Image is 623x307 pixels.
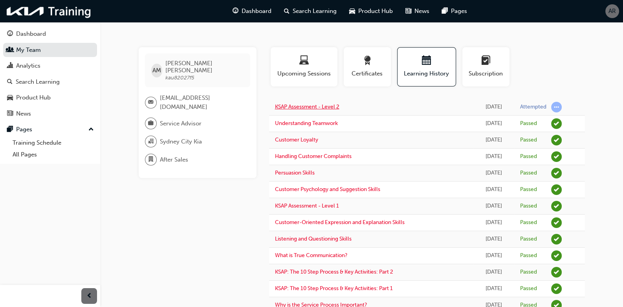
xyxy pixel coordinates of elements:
[16,125,32,134] div: Pages
[277,69,332,78] span: Upcoming Sessions
[520,235,537,243] div: Passed
[148,154,154,165] span: department-icon
[358,7,393,16] span: Product Hub
[16,109,31,118] div: News
[551,250,562,261] span: learningRecordVerb_PASS-icon
[3,43,97,57] a: My Team
[16,61,40,70] div: Analytics
[551,151,562,162] span: learningRecordVerb_PASS-icon
[275,285,393,292] a: KSAP: The 10 Step Process & Key Activities: Part 1
[520,153,537,160] div: Passed
[605,4,619,18] button: AR
[479,251,508,260] div: Sat Dec 14 2024 09:01:03 GMT+1100 (Australian Eastern Daylight Time)
[399,3,436,19] a: news-iconNews
[343,3,399,19] a: car-iconProduct Hub
[436,3,473,19] a: pages-iconPages
[86,291,92,301] span: prev-icon
[479,268,508,277] div: Sat Dec 14 2024 07:58:11 GMT+1100 (Australian Eastern Daylight Time)
[7,79,13,86] span: search-icon
[148,97,154,108] span: email-icon
[520,202,537,210] div: Passed
[344,47,391,86] button: Certificates
[397,47,456,86] button: Learning History
[3,25,97,122] button: DashboardMy TeamAnalyticsSearch LearningProduct HubNews
[165,60,244,74] span: [PERSON_NAME] [PERSON_NAME]
[405,6,411,16] span: news-icon
[3,122,97,137] button: Pages
[160,155,188,164] span: After Sales
[7,94,13,101] span: car-icon
[7,126,13,133] span: pages-icon
[148,118,154,129] span: briefcase-icon
[3,107,97,121] a: News
[275,202,339,209] a: KSAP Assessment - Level 1
[9,149,97,161] a: All Pages
[520,268,537,276] div: Passed
[275,153,352,160] a: Handling Customer Complaints
[275,103,339,110] a: KSAP Assessment - Level 2
[7,31,13,38] span: guage-icon
[520,169,537,177] div: Passed
[481,56,491,66] span: learningplan-icon
[520,103,546,111] div: Attempted
[271,47,337,86] button: Upcoming Sessions
[422,56,431,66] span: calendar-icon
[7,110,13,118] span: news-icon
[165,74,194,81] span: kau82027f5
[479,103,508,112] div: Sun Aug 24 2025 09:19:24 GMT+1000 (Australian Eastern Standard Time)
[479,202,508,211] div: Tue Mar 18 2025 12:44:21 GMT+1100 (Australian Eastern Daylight Time)
[242,7,271,16] span: Dashboard
[293,7,337,16] span: Search Learning
[284,6,290,16] span: search-icon
[278,3,343,19] a: search-iconSearch Learning
[442,6,448,16] span: pages-icon
[160,137,202,146] span: Sydney City Kia
[479,284,508,293] div: Sat Dec 14 2024 07:19:48 GMT+1100 (Australian Eastern Daylight Time)
[275,252,348,259] a: What is True Communication?
[160,94,244,111] span: [EMAIL_ADDRESS][DOMAIN_NAME]
[451,7,467,16] span: Pages
[479,136,508,145] div: Sun Apr 13 2025 08:57:45 GMT+1000 (Australian Eastern Standard Time)
[551,118,562,129] span: learningRecordVerb_PASS-icon
[479,152,508,161] div: Sat Apr 05 2025 22:49:58 GMT+1100 (Australian Eastern Daylight Time)
[551,184,562,195] span: learningRecordVerb_PASS-icon
[520,219,537,226] div: Passed
[414,7,429,16] span: News
[7,47,13,54] span: people-icon
[520,136,537,144] div: Passed
[468,69,504,78] span: Subscription
[7,63,13,70] span: chart-icon
[275,235,352,242] a: Listening and Questioning Skills
[233,6,238,16] span: guage-icon
[551,135,562,145] span: learningRecordVerb_PASS-icon
[479,119,508,128] div: Tue Apr 22 2025 08:52:05 GMT+1000 (Australian Eastern Standard Time)
[299,56,309,66] span: laptop-icon
[3,75,97,89] a: Search Learning
[275,186,380,193] a: Customer Psychology and Suggestion Skills
[462,47,509,86] button: Subscription
[4,3,94,19] a: kia-training
[160,119,202,128] span: Service Advisor
[275,268,393,275] a: KSAP: The 10 Step Process & Key Activities: Part 2
[551,267,562,278] span: learningRecordVerb_PASS-icon
[16,93,51,102] div: Product Hub
[16,29,46,39] div: Dashboard
[551,201,562,211] span: learningRecordVerb_PASS-icon
[275,120,338,127] a: Understanding Teamwork
[16,77,60,86] div: Search Learning
[479,218,508,227] div: Sat Dec 14 2024 10:31:28 GMT+1100 (Australian Eastern Daylight Time)
[551,102,562,112] span: learningRecordVerb_ATTEMPT-icon
[551,234,562,244] span: learningRecordVerb_PASS-icon
[479,235,508,244] div: Sat Dec 14 2024 09:13:57 GMT+1100 (Australian Eastern Daylight Time)
[520,186,537,193] div: Passed
[551,283,562,294] span: learningRecordVerb_PASS-icon
[275,136,318,143] a: Customer Loyalty
[520,120,537,127] div: Passed
[520,252,537,259] div: Passed
[608,7,616,16] span: AR
[551,168,562,178] span: learningRecordVerb_PASS-icon
[363,56,372,66] span: award-icon
[152,66,161,75] span: AM
[403,69,450,78] span: Learning History
[479,185,508,194] div: Sat Mar 29 2025 19:51:13 GMT+1100 (Australian Eastern Daylight Time)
